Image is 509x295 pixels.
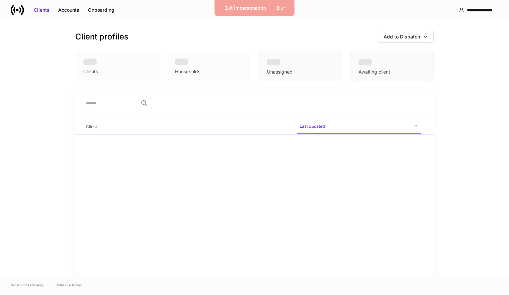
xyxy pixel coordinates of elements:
[220,3,270,13] button: Exit Impersonation
[34,7,49,13] div: Clients
[276,5,285,11] div: Blur
[259,51,342,81] div: Unassigned
[224,5,266,11] div: Exit Impersonation
[384,33,420,40] div: Add to Dispatch
[297,120,421,134] span: Last Updated
[350,51,434,81] div: Awaiting client
[378,31,434,43] button: Add to Dispatch
[300,123,325,129] h6: Last Updated
[272,3,289,13] button: Blur
[88,7,114,13] div: Onboarding
[359,69,390,75] div: Awaiting client
[84,5,119,15] button: Onboarding
[58,7,79,13] div: Accounts
[54,5,84,15] button: Accounts
[267,69,293,75] div: Unassigned
[175,68,200,75] div: Households
[57,282,82,288] a: Data Disclaimer
[11,282,43,288] span: © 2025 OneAdvisory
[86,123,97,130] h6: Client
[75,31,128,42] h3: Client profiles
[83,68,98,75] div: Clients
[29,5,54,15] button: Clients
[83,120,292,134] span: Client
